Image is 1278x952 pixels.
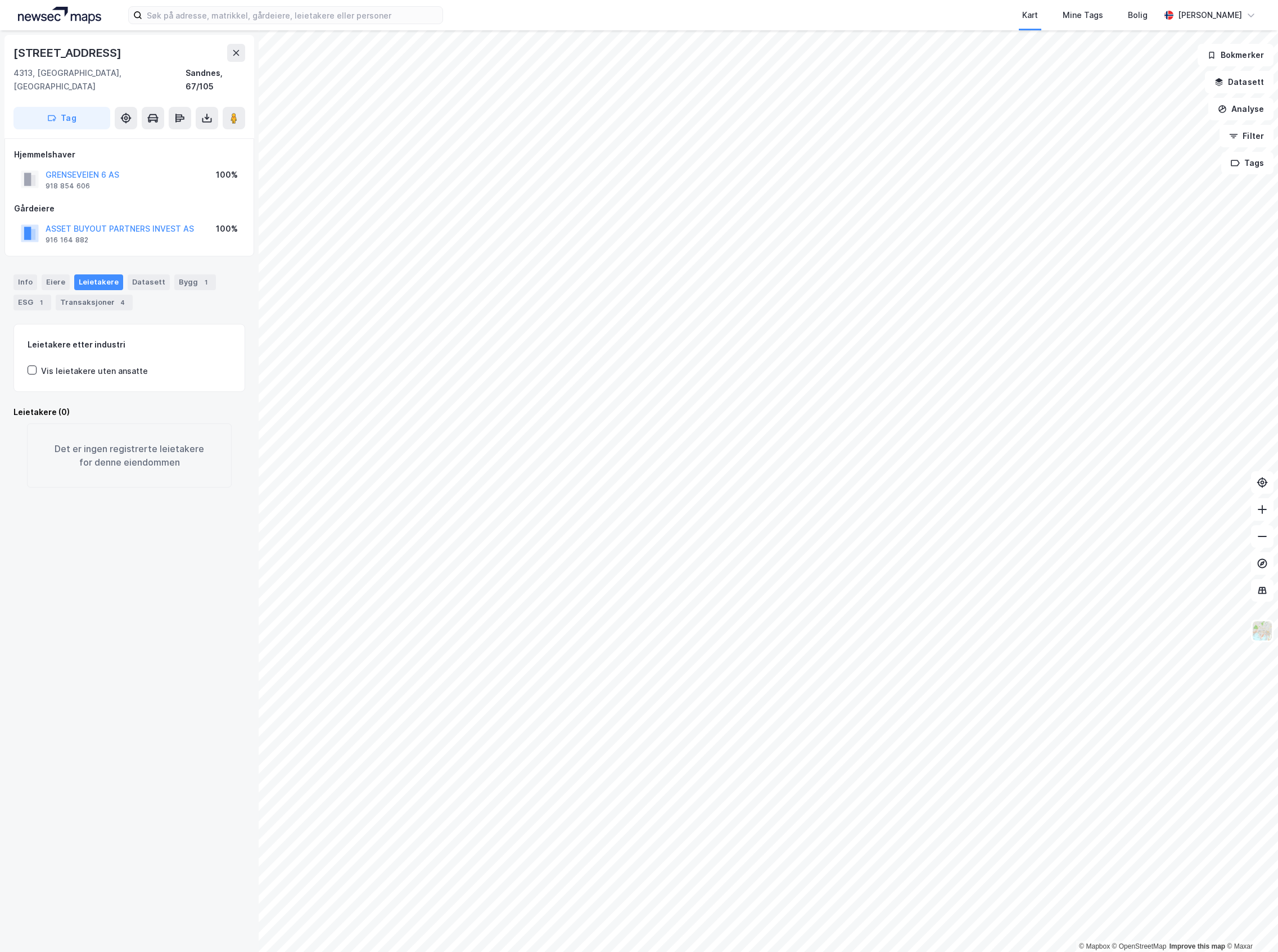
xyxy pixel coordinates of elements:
[1252,620,1273,642] img: Z
[13,405,245,419] div: Leietakere (0)
[1079,942,1110,950] a: Mapbox
[1221,152,1274,174] button: Tags
[1169,942,1225,950] a: Improve this map
[128,274,170,290] div: Datasett
[142,7,442,24] input: Søk på adresse, matrikkel, gårdeiere, leietakere eller personer
[13,107,110,129] button: Tag
[186,66,245,93] div: Sandnes, 67/105
[1022,8,1038,22] div: Kart
[117,297,128,308] div: 4
[1198,44,1274,66] button: Bokmerker
[18,7,101,24] img: logo.a4113a55bc3d86da70a041830d287a7e.svg
[56,295,133,310] div: Transaksjoner
[14,148,245,161] div: Hjemmelshaver
[46,182,90,191] div: 918 854 606
[1128,8,1148,22] div: Bolig
[216,168,238,182] div: 100%
[216,222,238,236] div: 100%
[27,423,232,488] div: Det er ingen registrerte leietakere for denne eiendommen
[1112,942,1167,950] a: OpenStreetMap
[1220,125,1274,147] button: Filter
[35,297,47,308] div: 1
[28,338,231,351] div: Leietakere etter industri
[13,274,37,290] div: Info
[1222,898,1278,952] div: Kontrollprogram for chat
[200,277,211,288] div: 1
[1178,8,1242,22] div: [PERSON_NAME]
[1063,8,1103,22] div: Mine Tags
[13,44,124,62] div: [STREET_ADDRESS]
[74,274,123,290] div: Leietakere
[14,202,245,215] div: Gårdeiere
[174,274,216,290] div: Bygg
[1205,71,1274,93] button: Datasett
[1208,98,1274,120] button: Analyse
[42,274,70,290] div: Eiere
[46,236,88,245] div: 916 164 882
[1222,898,1278,952] iframe: Chat Widget
[41,364,148,378] div: Vis leietakere uten ansatte
[13,66,186,93] div: 4313, [GEOGRAPHIC_DATA], [GEOGRAPHIC_DATA]
[13,295,51,310] div: ESG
